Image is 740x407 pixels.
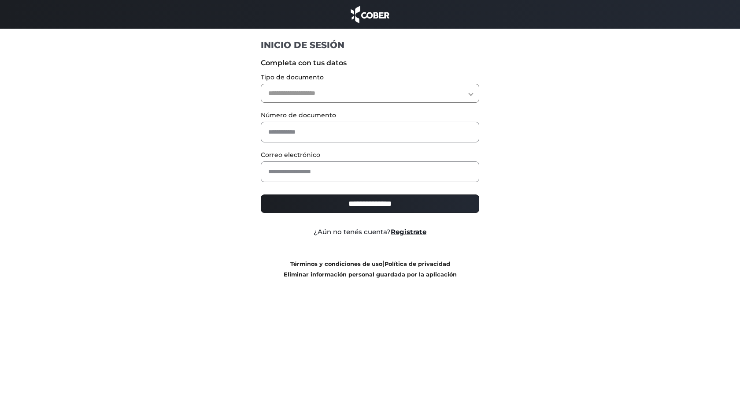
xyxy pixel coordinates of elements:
label: Completa con tus datos [261,58,480,68]
div: ¿Aún no tenés cuenta? [254,227,486,237]
h1: INICIO DE SESIÓN [261,39,480,51]
a: Eliminar información personal guardada por la aplicación [284,271,457,278]
a: Registrate [391,228,426,236]
img: cober_marca.png [348,4,392,24]
label: Correo electrónico [261,150,480,160]
a: Política de privacidad [385,261,450,267]
div: | [254,258,486,280]
label: Tipo de documento [261,73,480,82]
a: Términos y condiciones de uso [290,261,382,267]
label: Número de documento [261,111,480,120]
